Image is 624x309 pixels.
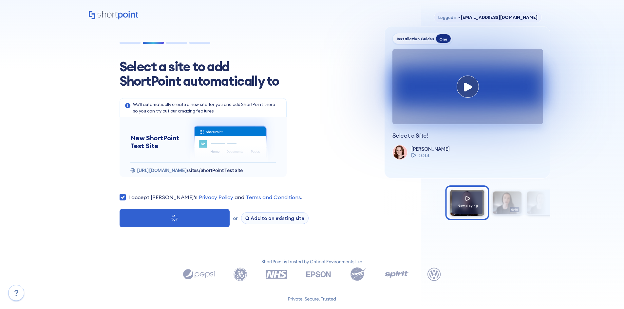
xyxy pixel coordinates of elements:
span: Add to an existing site [251,215,304,221]
span: /sites/ShortPoint Test Site [187,167,242,173]
h5: New ShortPoint Test Site [130,134,185,150]
p: [PERSON_NAME] [411,146,449,152]
span: [EMAIL_ADDRESS][DOMAIN_NAME] [457,15,537,20]
a: Terms and Conditions [246,193,301,201]
a: Privacy Policy [199,193,233,201]
div: https://trgcfo.sharepoint.com [130,167,276,174]
span: or [233,215,238,221]
span: 0:34 [419,151,430,159]
span: 0:07 [544,207,554,213]
label: I accept [PERSON_NAME]'s and . [128,193,302,201]
span: Now playing [458,203,478,208]
span: 0:40 [510,207,520,213]
span: Logged in [438,15,458,20]
div: One [436,34,451,43]
button: Add to an existing site [241,212,309,224]
div: Installation Guides [397,36,435,41]
h1: Select a site to add ShortPoint automatically to [120,60,290,88]
p: Select a Site! [392,132,542,139]
span: • [458,15,460,20]
p: https://trgcfo.sharepoint.com/sites/ShortPoint_Playground [137,167,243,174]
p: We'll automatically create a new site for you and add ShortPoint there so you can try out our ama... [133,101,281,114]
img: shortpoint-support-team [393,145,407,159]
iframe: Chat Widget [506,233,624,309]
span: [URL][DOMAIN_NAME] [137,167,187,173]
